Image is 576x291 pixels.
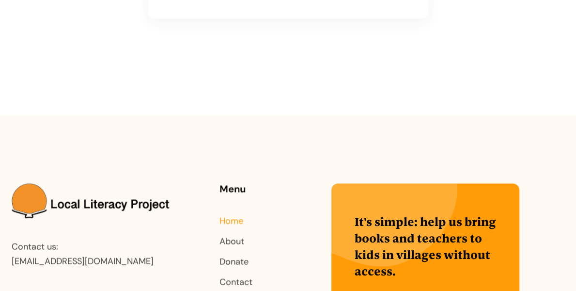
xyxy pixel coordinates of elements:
[219,256,249,267] a: Donate
[12,239,174,268] p: Contact us: [EMAIL_ADDRESS][DOMAIN_NAME]
[219,276,252,288] a: Contact
[219,215,243,226] a: Home
[355,213,496,279] h3: It's simple: help us bring books and teachers to kids in villages without access.
[219,235,244,247] a: About
[219,183,286,194] div: Menu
